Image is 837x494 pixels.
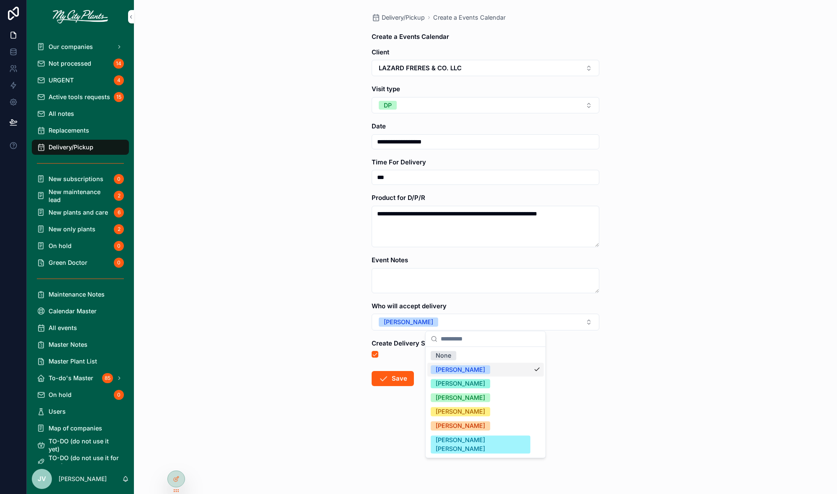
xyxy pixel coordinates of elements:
[32,255,129,270] a: Green Doctor0
[32,454,129,469] a: TO-DO (do not use it for now)
[49,454,121,470] span: TO-DO (do not use it for now)
[49,225,95,233] span: New only plants
[436,351,451,360] div: None
[32,387,129,402] a: On hold0
[114,174,124,184] div: 0
[49,259,87,266] span: Green Doctor
[372,256,408,264] span: Event Notes
[382,13,425,22] span: Delivery/Pickup
[32,354,129,369] a: Master Plant List
[114,258,124,268] div: 0
[38,474,46,484] span: JV
[49,93,110,101] span: Active tools requests
[32,205,129,220] a: New plants and care6
[114,92,124,102] div: 15
[49,424,102,432] span: Map of companies
[32,404,129,419] a: Users
[436,365,485,374] div: [PERSON_NAME]
[372,60,599,76] button: Select Button
[372,314,599,330] button: Select Button
[372,371,414,386] button: Save
[32,188,129,203] a: New maintenance lead2
[379,64,462,72] span: LAZARD FRERES & CO. LLC
[53,10,108,23] img: App logo
[114,224,124,234] div: 2
[372,339,439,347] span: Create Delivery Sheet
[32,90,129,105] a: Active tools requests15
[49,242,72,250] span: On hold
[436,435,525,453] div: [PERSON_NAME] [PERSON_NAME]
[114,207,124,218] div: 6
[372,48,389,56] span: Client
[114,75,124,85] div: 4
[49,437,121,453] span: TO-DO (do not use it yet)
[49,324,77,332] span: All events
[49,76,74,84] span: URGENT
[436,379,485,388] div: [PERSON_NAME]
[436,421,485,430] div: [PERSON_NAME]
[59,475,107,483] p: [PERSON_NAME]
[32,73,129,88] a: URGENT4
[372,194,425,202] span: Product for D/P/R
[49,126,89,134] span: Replacements
[32,238,129,253] a: On hold0
[49,307,97,315] span: Calendar Master
[49,340,87,348] span: Master Notes
[32,371,129,386] a: To-do's Master85
[114,241,124,251] div: 0
[114,390,124,400] div: 0
[32,337,129,352] a: Master Notes
[49,374,93,382] span: To-do's Master
[32,320,129,335] a: All events
[32,106,129,121] a: All notes
[102,373,113,383] div: 85
[372,32,449,41] h1: Create a Events Calendar
[426,347,545,458] div: Suggestions
[114,191,124,201] div: 2
[436,407,485,417] div: [PERSON_NAME]
[32,56,129,71] a: Not processed14
[436,393,485,402] div: [PERSON_NAME]
[32,39,129,54] a: Our companies
[49,208,108,216] span: New plants and care
[49,290,105,298] span: Maintenance Notes
[32,438,129,453] a: TO-DO (do not use it yet)
[32,421,129,436] a: Map of companies
[372,122,386,130] span: Date
[32,140,129,155] a: Delivery/Pickup
[49,110,74,118] span: All notes
[27,33,134,464] div: scrollable content
[433,13,506,22] a: Create a Events Calendar
[32,222,129,237] a: New only plants2
[49,43,93,51] span: Our companies
[49,59,91,67] span: Not processed
[372,302,447,310] span: Who will accept delivery
[32,287,129,302] a: Maintenance Notes
[372,85,400,93] span: Visit type
[32,123,129,138] a: Replacements
[113,59,124,69] div: 14
[49,188,110,204] span: New maintenance lead
[384,317,433,327] div: [PERSON_NAME]
[372,97,599,114] button: Select Button
[32,304,129,319] a: Calendar Master
[49,391,72,399] span: On hold
[49,357,97,365] span: Master Plant List
[49,143,93,151] span: Delivery/Pickup
[384,101,392,110] div: DP
[49,175,103,183] span: New subscriptions
[32,171,129,187] a: New subscriptions0
[49,407,66,415] span: Users
[372,158,426,166] span: Time For Delivery
[372,13,425,22] a: Delivery/Pickup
